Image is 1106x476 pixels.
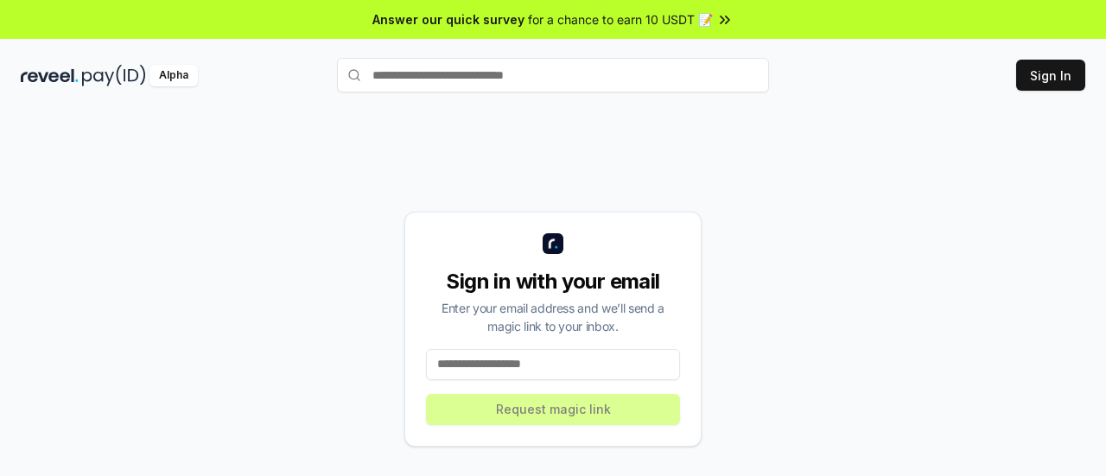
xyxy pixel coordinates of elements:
img: logo_small [543,233,563,254]
button: Sign In [1016,60,1085,91]
div: Enter your email address and we’ll send a magic link to your inbox. [426,299,680,335]
span: for a chance to earn 10 USDT 📝 [528,10,713,29]
span: Answer our quick survey [372,10,524,29]
img: pay_id [82,65,146,86]
div: Sign in with your email [426,268,680,295]
div: Alpha [149,65,198,86]
img: reveel_dark [21,65,79,86]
